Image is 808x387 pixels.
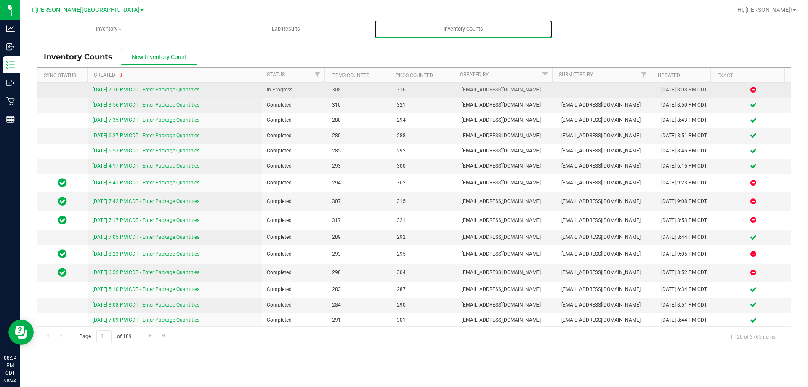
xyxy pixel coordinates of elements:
span: Completed [267,147,322,155]
span: [EMAIL_ADDRESS][DOMAIN_NAME] [462,116,551,124]
a: [DATE] 7:09 PM CDT - Enter Package Quantities [93,317,199,323]
span: [EMAIL_ADDRESS][DOMAIN_NAME] [561,301,651,309]
span: 285 [332,147,387,155]
span: 1 - 20 of 3765 items [723,330,782,343]
a: [DATE] 7:17 PM CDT - Enter Package Quantities [93,217,199,223]
span: [EMAIL_ADDRESS][DOMAIN_NAME] [462,86,551,94]
a: Go to the last page [157,330,170,342]
span: 294 [332,179,387,187]
a: Sync Status [44,72,76,78]
a: [DATE] 8:23 PM CDT - Enter Package Quantities [93,251,199,257]
div: [DATE] 9:05 PM CDT [661,250,711,258]
span: [EMAIL_ADDRESS][DOMAIN_NAME] [462,316,551,324]
a: [DATE] 7:42 PM CDT - Enter Package Quantities [93,198,199,204]
span: 300 [397,162,452,170]
span: [EMAIL_ADDRESS][DOMAIN_NAME] [462,216,551,224]
span: [EMAIL_ADDRESS][DOMAIN_NAME] [462,179,551,187]
div: [DATE] 9:08 PM CDT [661,198,711,206]
span: Completed [267,301,322,309]
p: 08/22 [4,377,16,383]
span: Completed [267,316,322,324]
a: Inventory [20,20,197,38]
span: 280 [332,132,387,140]
a: Items Counted [331,72,370,78]
span: 293 [332,250,387,258]
span: Inventory Counts [432,25,494,33]
div: [DATE] 9:23 PM CDT [661,179,711,187]
div: [DATE] 8:44 PM CDT [661,233,711,241]
span: [EMAIL_ADDRESS][DOMAIN_NAME] [561,147,651,155]
span: 315 [397,198,452,206]
div: [DATE] 8:53 PM CDT [661,216,711,224]
a: [DATE] 7:35 PM CDT - Enter Package Quantities [93,117,199,123]
span: [EMAIL_ADDRESS][DOMAIN_NAME] [462,101,551,109]
div: [DATE] 8:44 PM CDT [661,316,711,324]
span: New Inventory Count [132,53,187,60]
span: Completed [267,132,322,140]
span: In Sync [58,248,67,260]
span: [EMAIL_ADDRESS][DOMAIN_NAME] [561,132,651,140]
span: Completed [267,116,322,124]
a: Created [94,72,125,78]
span: In Sync [58,177,67,189]
div: [DATE] 8:51 PM CDT [661,301,711,309]
span: 317 [332,216,387,224]
span: [EMAIL_ADDRESS][DOMAIN_NAME] [462,233,551,241]
span: 291 [332,316,387,324]
span: Page of 189 [72,330,138,343]
span: [EMAIL_ADDRESS][DOMAIN_NAME] [462,250,551,258]
span: 294 [397,116,452,124]
span: 301 [397,316,452,324]
a: Updated [658,72,680,78]
a: [DATE] 6:53 PM CDT - Enter Package Quantities [93,148,199,154]
span: In Progress [267,86,322,94]
span: [EMAIL_ADDRESS][DOMAIN_NAME] [561,233,651,241]
span: 310 [332,101,387,109]
div: [DATE] 8:08 PM CDT [661,86,711,94]
span: Completed [267,250,322,258]
span: Completed [267,179,322,187]
span: 292 [397,233,452,241]
span: 288 [397,132,452,140]
span: [EMAIL_ADDRESS][DOMAIN_NAME] [561,162,651,170]
span: Inventory Counts [44,52,121,61]
span: 321 [397,216,452,224]
span: 290 [397,301,452,309]
span: [EMAIL_ADDRESS][DOMAIN_NAME] [561,286,651,294]
inline-svg: Retail [6,97,15,105]
a: Inventory Counts [375,20,552,38]
span: Completed [267,198,322,206]
inline-svg: Inventory [6,61,15,69]
a: Go to the next page [144,330,156,342]
span: [EMAIL_ADDRESS][DOMAIN_NAME] [561,269,651,277]
a: [DATE] 8:08 PM CDT - Enter Package Quantities [93,302,199,308]
span: Completed [267,233,322,241]
a: Pkgs Counted [396,72,433,78]
a: Filter [637,68,651,82]
span: [EMAIL_ADDRESS][DOMAIN_NAME] [462,286,551,294]
span: Completed [267,101,322,109]
span: 292 [397,147,452,155]
inline-svg: Reports [6,115,15,123]
div: [DATE] 8:46 PM CDT [661,147,711,155]
span: 284 [332,301,387,309]
span: 307 [332,198,387,206]
a: [DATE] 6:52 PM CDT - Enter Package Quantities [93,270,199,275]
a: [DATE] 3:56 PM CDT - Enter Package Quantities [93,102,199,108]
a: Created By [460,72,489,77]
span: [EMAIL_ADDRESS][DOMAIN_NAME] [561,216,651,224]
span: [EMAIL_ADDRESS][DOMAIN_NAME] [561,316,651,324]
span: 287 [397,286,452,294]
div: [DATE] 8:51 PM CDT [661,132,711,140]
span: 298 [332,269,387,277]
span: Hi, [PERSON_NAME]! [737,6,792,13]
a: Filter [311,68,324,82]
inline-svg: Inbound [6,43,15,51]
inline-svg: Analytics [6,24,15,33]
span: 289 [332,233,387,241]
th: Exact [710,68,784,83]
span: 316 [397,86,452,94]
span: [EMAIL_ADDRESS][DOMAIN_NAME] [561,250,651,258]
span: [EMAIL_ADDRESS][DOMAIN_NAME] [462,132,551,140]
a: [DATE] 7:30 PM CDT - Enter Package Quantities [93,87,199,93]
